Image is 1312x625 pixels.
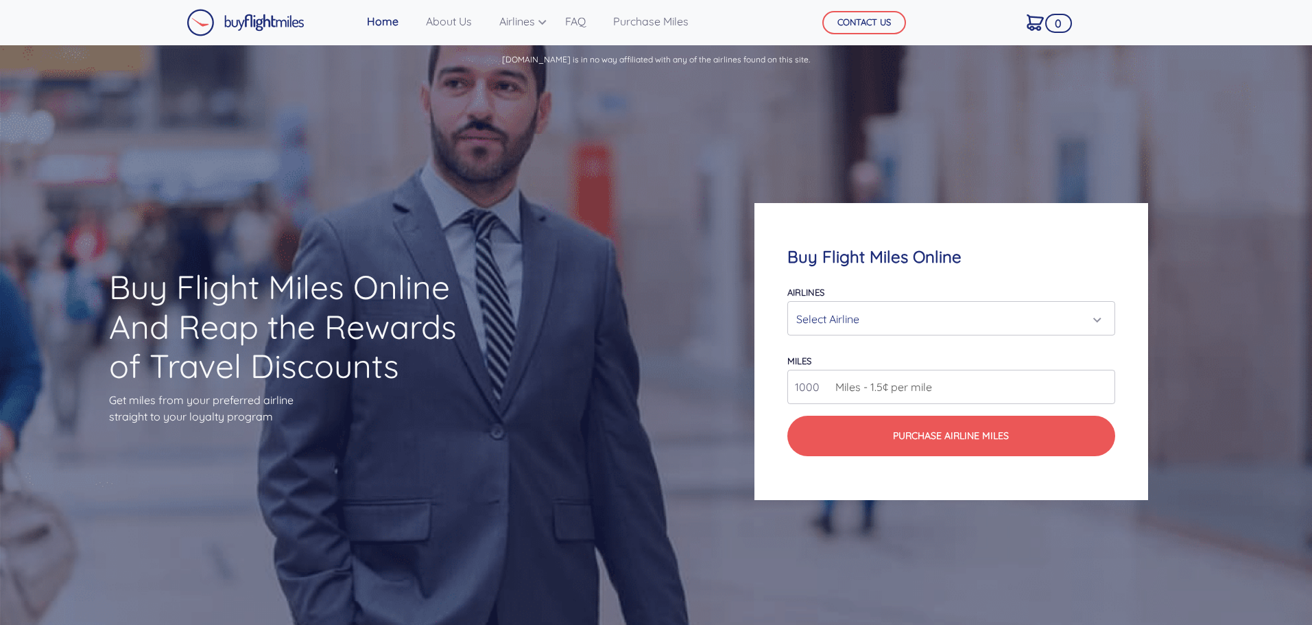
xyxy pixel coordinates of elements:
[608,8,694,35] a: Purchase Miles
[796,306,1097,332] div: Select Airline
[361,8,404,35] a: Home
[420,8,477,35] a: About Us
[187,9,305,36] img: Buy Flight Miles Logo
[1045,14,1072,33] span: 0
[828,379,932,395] span: Miles - 1.5¢ per mile
[560,8,591,35] a: FAQ
[1021,8,1049,36] a: 0
[787,301,1114,335] button: Select Airline
[109,268,481,386] h1: Buy Flight Miles Online And Reap the Rewards of Travel Discounts
[822,11,906,34] button: CONTACT US
[787,287,824,298] label: Airlines
[1027,14,1044,31] img: Cart
[109,392,481,425] p: Get miles from your preferred airline straight to your loyalty program
[787,355,811,366] label: miles
[787,416,1114,456] button: Purchase Airline Miles
[787,247,1114,267] h4: Buy Flight Miles Online
[187,5,305,40] a: Buy Flight Miles Logo
[494,8,543,35] a: Airlines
